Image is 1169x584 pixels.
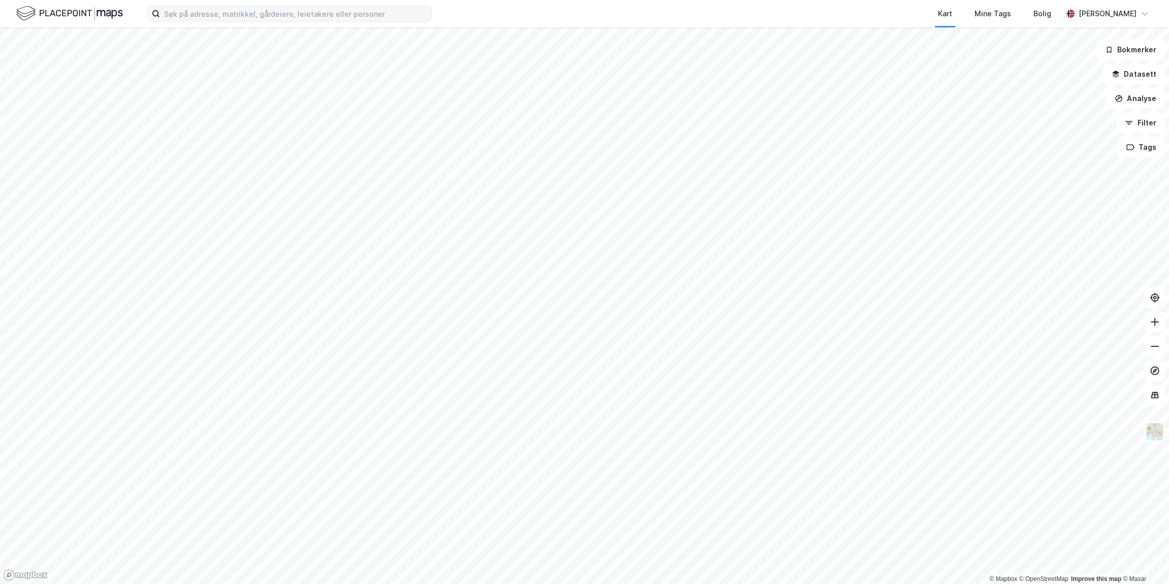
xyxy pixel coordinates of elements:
[1079,8,1136,20] div: [PERSON_NAME]
[160,6,431,21] input: Søk på adresse, matrikkel, gårdeiere, leietakere eller personer
[975,8,1011,20] div: Mine Tags
[938,8,952,20] div: Kart
[16,5,123,22] img: logo.f888ab2527a4732fd821a326f86c7f29.svg
[1033,8,1051,20] div: Bolig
